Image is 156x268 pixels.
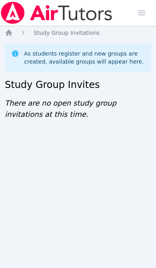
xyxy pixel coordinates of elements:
h2: Study Group Invites [5,78,151,91]
nav: Breadcrumb [5,29,151,37]
span: Study Group Invitations [34,30,100,36]
div: As students register and new groups are created, available groups will appear here. [24,50,145,66]
span: There are no open study group invitations at this time. [5,99,116,118]
a: Study Group Invitations [34,29,100,37]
